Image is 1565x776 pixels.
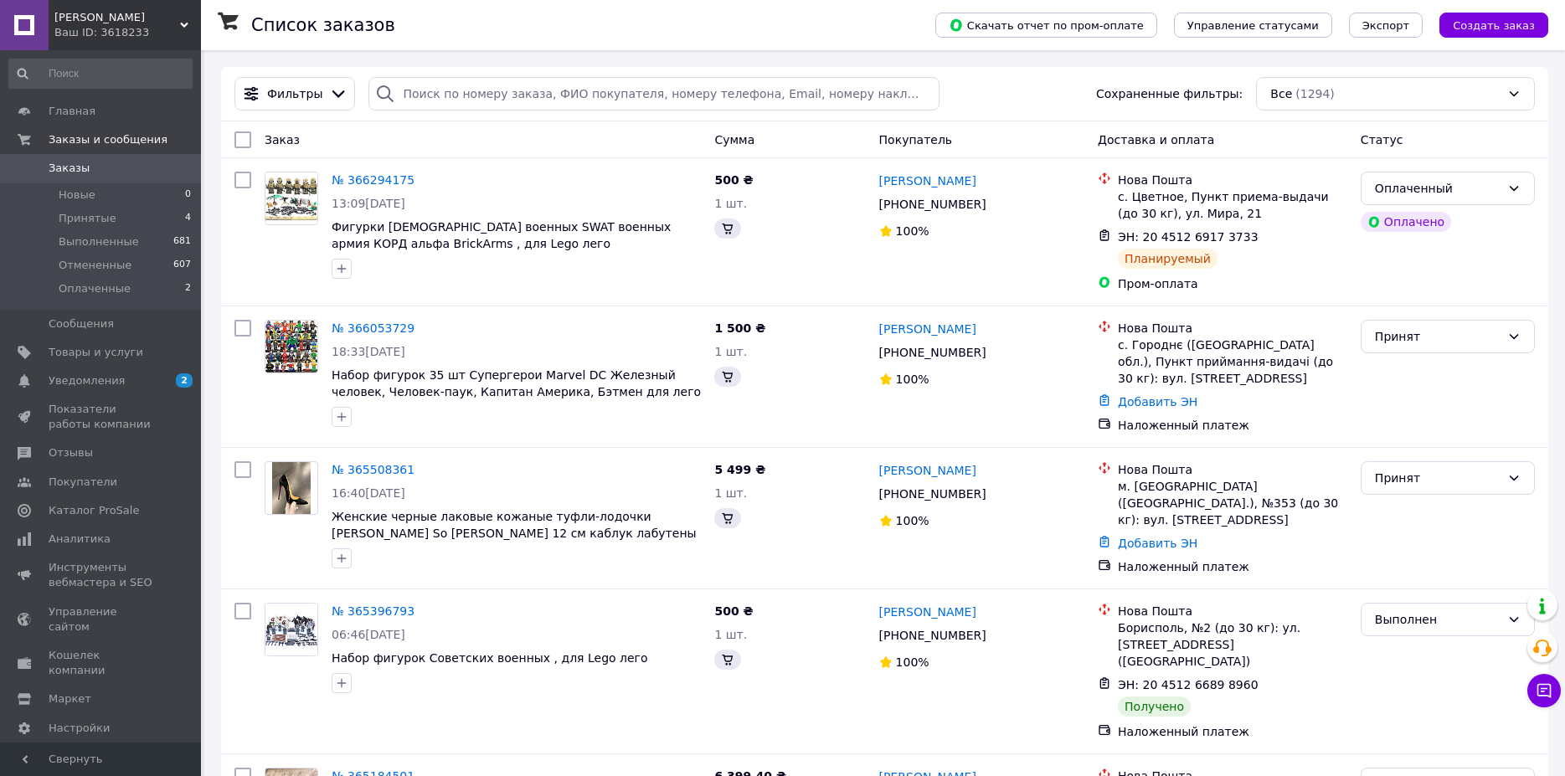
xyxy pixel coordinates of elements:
span: (1294) [1295,87,1335,100]
a: Фото товару [265,172,318,225]
span: Инструменты вебмастера и SEO [49,560,155,590]
div: Оплаченный [1375,179,1501,198]
div: Нова Пошта [1118,461,1347,478]
a: № 366294175 [332,173,414,187]
span: ЭН: 20 4512 6917 3733 [1118,230,1259,244]
span: Заказы [49,161,90,176]
div: м. [GEOGRAPHIC_DATA] ([GEOGRAPHIC_DATA].), №353 (до 30 кг): вул. [STREET_ADDRESS] [1118,478,1347,528]
div: [PHONE_NUMBER] [876,193,990,216]
span: Маркет [49,691,91,707]
a: Добавить ЭН [1118,537,1197,550]
div: [PHONE_NUMBER] [876,624,990,647]
span: Показатели работы компании [49,402,155,432]
a: Создать заказ [1423,18,1548,31]
span: Покупатели [49,475,117,490]
div: Пром-оплата [1118,275,1347,292]
div: Нова Пошта [1118,172,1347,188]
span: 0 [185,188,191,203]
div: с. Цветное, Пункт приема-выдачи (до 30 кг), ул. Мира, 21 [1118,188,1347,222]
span: Новые [59,188,95,203]
span: 1 шт. [714,486,747,500]
span: Товары и услуги [49,345,143,360]
span: Набор фигурок 35 шт Супергерои Marvel DС Железный человек, Человек-паук, Капитан Америка, Бэтмен ... [332,368,701,415]
h1: Список заказов [251,15,395,35]
span: Статус [1361,133,1403,146]
span: 2 [185,281,191,296]
span: Каталог ProSale [49,503,139,518]
span: Аналитика [49,532,111,547]
span: Создать заказ [1453,19,1535,32]
span: 2 [176,373,193,388]
div: Нова Пошта [1118,320,1347,337]
a: Набор фигурок Советских военных , для Lego лего [332,651,648,665]
span: Фигурки [DEMOGRAPHIC_DATA] военных SWAT военных армия КОРД альфа BrickArms , для Lego лего [332,220,671,250]
div: Наложенный платеж [1118,558,1347,575]
a: [PERSON_NAME] [879,462,976,479]
span: 100% [896,224,929,238]
span: 06:46[DATE] [332,628,405,641]
span: 4 [185,211,191,226]
span: Сообщения [49,316,114,331]
a: № 366053729 [332,321,414,335]
div: Получено [1118,696,1191,717]
div: Принят [1375,469,1501,487]
span: Управление статусами [1187,19,1319,32]
div: [PHONE_NUMBER] [876,482,990,506]
img: Фото товару [265,173,317,224]
button: Экспорт [1349,13,1423,38]
a: Фото товару [265,320,318,373]
span: 1 500 ₴ [714,321,765,335]
span: 1 шт. [714,345,747,358]
a: [PERSON_NAME] [879,604,976,620]
span: Все [1270,85,1292,102]
span: 100% [896,514,929,527]
span: Отмененные [59,258,131,273]
span: Экспорт [1362,19,1409,32]
span: Уведомления [49,373,125,388]
input: Поиск [8,59,193,89]
span: 5 499 ₴ [714,463,765,476]
div: Выполнен [1375,610,1501,629]
a: № 365508361 [332,463,414,476]
div: Наложенный платеж [1118,417,1347,434]
span: Сумма [714,133,754,146]
span: Принятые [59,211,116,226]
span: 13:09[DATE] [332,197,405,210]
div: Ваш ID: 3618233 [54,25,201,40]
span: Скачать отчет по пром-оплате [949,18,1144,33]
a: Фото товару [265,461,318,515]
a: Фото товару [265,603,318,656]
span: Покупатель [879,133,953,146]
button: Чат с покупателем [1527,674,1561,707]
div: с. Городнє ([GEOGRAPHIC_DATA] обл.), Пункт приймання-видачі (до 30 кг): вул. [STREET_ADDRESS] [1118,337,1347,387]
span: Сохраненные фильтры: [1096,85,1243,102]
div: Наложенный платеж [1118,723,1347,740]
span: Доставка и оплата [1098,133,1214,146]
a: Женские черные лаковые кожаные туфли-лодочки [PERSON_NAME] So [PERSON_NAME] 12 см каблук лабутены... [332,510,697,557]
span: Главная [49,104,95,119]
span: 500 ₴ [714,604,753,618]
span: Отзывы [49,445,93,460]
div: Борисполь, №2 (до 30 кг): ул. [STREET_ADDRESS] ([GEOGRAPHIC_DATA]) [1118,619,1347,670]
button: Управление статусами [1174,13,1332,38]
img: Фото товару [265,604,317,655]
span: 607 [173,258,191,273]
span: 16:40[DATE] [332,486,405,500]
span: Фильтры [267,85,322,102]
img: Фото товару [265,321,317,373]
img: Фото товару [272,462,311,514]
span: Выполненные [59,234,139,249]
div: Оплачено [1361,212,1451,232]
span: ЭН: 20 4512 6689 8960 [1118,678,1259,691]
a: № 365396793 [332,604,414,618]
button: Создать заказ [1439,13,1548,38]
div: Принят [1375,327,1501,346]
div: Нова Пошта [1118,603,1347,619]
span: 500 ₴ [714,173,753,187]
span: Управление сайтом [49,604,155,635]
span: 100% [896,373,929,386]
button: Скачать отчет по пром-оплате [935,13,1157,38]
span: 1 шт. [714,628,747,641]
